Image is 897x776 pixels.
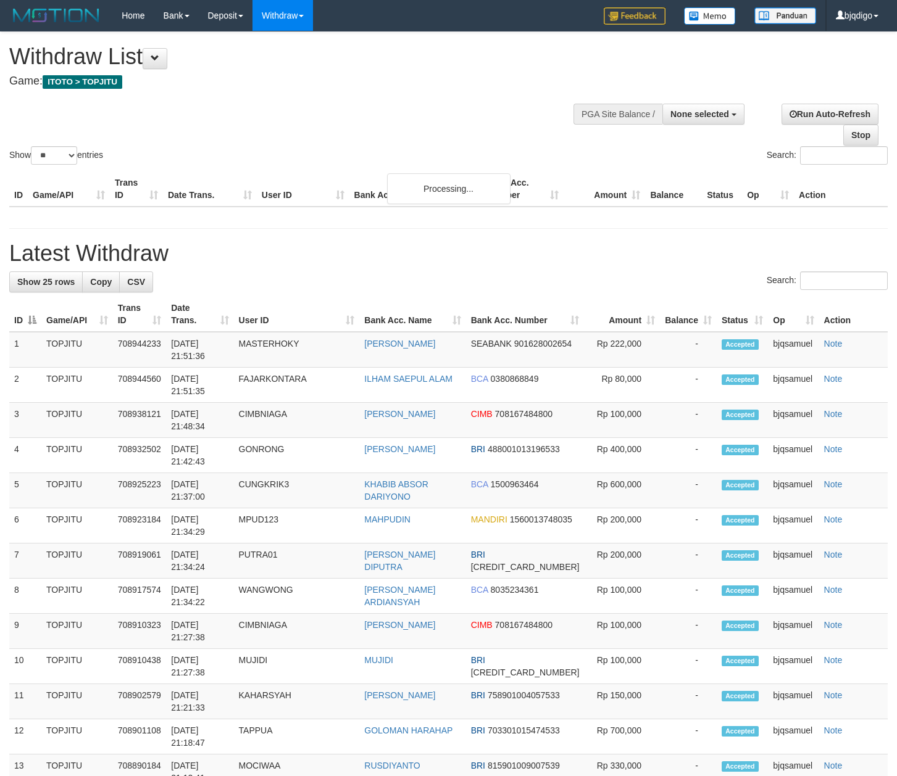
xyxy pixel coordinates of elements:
td: Rp 100,000 [584,614,660,649]
td: bjqsamuel [768,332,819,368]
span: CIMB [471,409,493,419]
a: Note [824,479,843,489]
span: Accepted [722,726,759,737]
a: Note [824,690,843,700]
a: Stop [843,125,878,146]
td: [DATE] 21:51:36 [166,332,233,368]
th: Date Trans. [163,171,257,207]
th: Balance [645,171,702,207]
td: 708917574 [113,579,167,614]
span: Copy 304101020094537 to clipboard [471,667,580,677]
span: Accepted [722,515,759,526]
span: CSV [127,277,145,287]
th: Bank Acc. Number [482,171,564,207]
td: Rp 400,000 [584,438,660,473]
td: bjqsamuel [768,438,819,473]
a: Run Auto-Refresh [782,104,878,125]
td: 708925223 [113,473,167,508]
a: [PERSON_NAME] [364,444,435,454]
a: [PERSON_NAME] ARDIANSYAH [364,585,435,607]
td: 4 [9,438,41,473]
td: [DATE] 21:48:34 [166,403,233,438]
a: Show 25 rows [9,271,83,292]
td: - [660,403,717,438]
td: bjqsamuel [768,684,819,719]
a: [PERSON_NAME] [364,339,435,349]
td: Rp 150,000 [584,684,660,719]
th: Bank Acc. Name [349,171,483,207]
td: Rp 100,000 [584,649,660,684]
span: BRI [471,550,485,559]
td: - [660,438,717,473]
td: 708902579 [113,684,167,719]
td: [DATE] 21:42:43 [166,438,233,473]
span: BCA [471,479,488,489]
th: User ID [257,171,349,207]
td: [DATE] 21:18:47 [166,719,233,754]
img: Feedback.jpg [604,7,665,25]
span: Copy 703301015474533 to clipboard [488,725,560,735]
td: 708938121 [113,403,167,438]
td: - [660,579,717,614]
td: TOPJITU [41,368,113,403]
a: Note [824,550,843,559]
span: Show 25 rows [17,277,75,287]
h1: Withdraw List [9,44,586,69]
td: bjqsamuel [768,719,819,754]
td: Rp 200,000 [584,543,660,579]
a: Note [824,444,843,454]
th: Game/API: activate to sort column ascending [41,297,113,332]
span: Accepted [722,550,759,561]
td: CIMBNIAGA [234,614,360,649]
img: panduan.png [754,7,816,24]
h1: Latest Withdraw [9,241,888,266]
td: 2 [9,368,41,403]
td: 708944233 [113,332,167,368]
td: - [660,649,717,684]
a: MAHPUDIN [364,514,411,524]
td: [DATE] 21:34:24 [166,543,233,579]
th: Status [702,171,742,207]
td: bjqsamuel [768,508,819,543]
td: 6 [9,508,41,543]
span: MANDIRI [471,514,507,524]
td: TOPJITU [41,684,113,719]
th: Op [742,171,794,207]
td: - [660,368,717,403]
td: Rp 600,000 [584,473,660,508]
td: 7 [9,543,41,579]
td: [DATE] 21:21:33 [166,684,233,719]
div: Processing... [387,173,511,204]
td: TOPJITU [41,719,113,754]
td: bjqsamuel [768,403,819,438]
span: Copy 1560013748035 to clipboard [510,514,572,524]
span: Copy 605201018847536 to clipboard [471,562,580,572]
th: Action [794,171,888,207]
td: - [660,614,717,649]
th: Action [819,297,888,332]
span: SEABANK [471,339,512,349]
input: Search: [800,146,888,165]
td: bjqsamuel [768,649,819,684]
a: [PERSON_NAME] DIPUTRA [364,550,435,572]
td: bjqsamuel [768,579,819,614]
td: Rp 222,000 [584,332,660,368]
td: MPUD123 [234,508,360,543]
a: Note [824,725,843,735]
td: TOPJITU [41,438,113,473]
th: Date Trans.: activate to sort column ascending [166,297,233,332]
span: BCA [471,585,488,595]
td: [DATE] 21:51:35 [166,368,233,403]
a: Note [824,339,843,349]
td: GONRONG [234,438,360,473]
td: - [660,508,717,543]
td: Rp 100,000 [584,403,660,438]
a: Note [824,514,843,524]
span: Copy 488001013196533 to clipboard [488,444,560,454]
th: Bank Acc. Number: activate to sort column ascending [466,297,585,332]
span: Copy 758901004057533 to clipboard [488,690,560,700]
td: bjqsamuel [768,614,819,649]
th: ID: activate to sort column descending [9,297,41,332]
a: Note [824,761,843,770]
td: [DATE] 21:34:29 [166,508,233,543]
